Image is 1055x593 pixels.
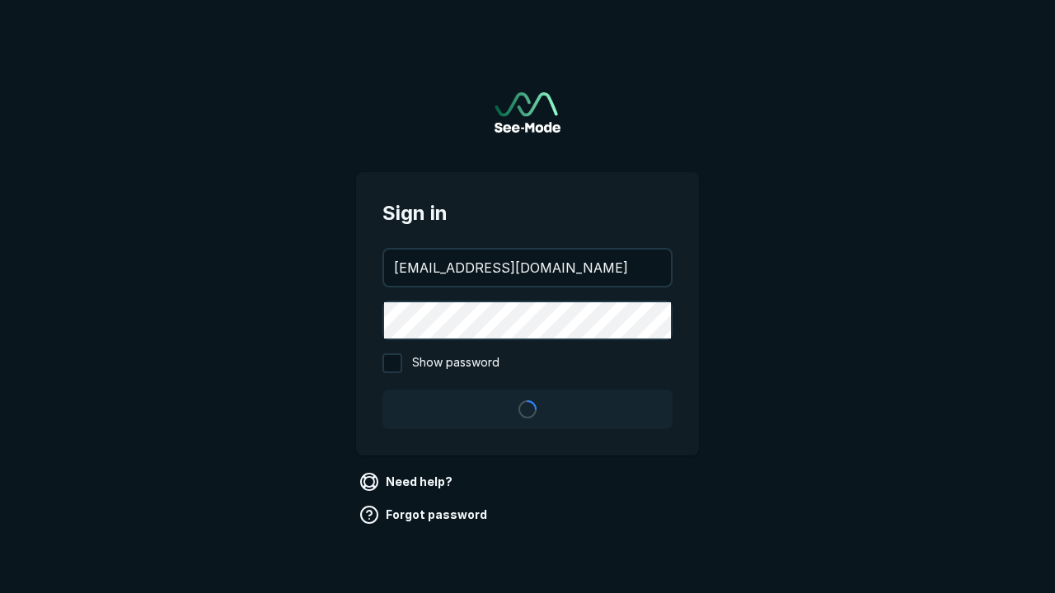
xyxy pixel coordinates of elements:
span: Show password [412,353,499,373]
span: Sign in [382,198,673,228]
a: Forgot password [356,502,494,528]
img: See-Mode Logo [495,92,560,133]
input: your@email.com [384,250,671,286]
a: Need help? [356,469,459,495]
a: Go to sign in [495,92,560,133]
